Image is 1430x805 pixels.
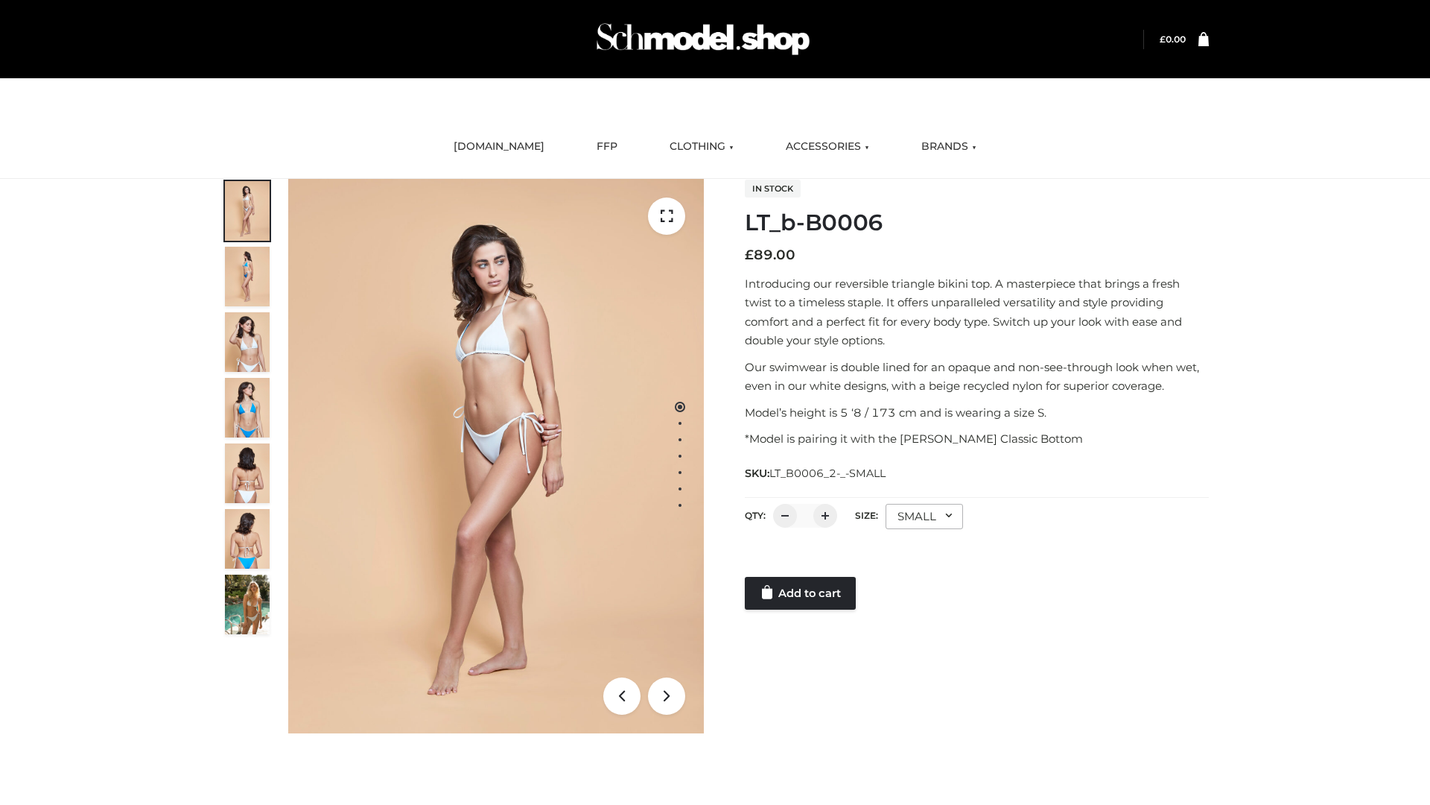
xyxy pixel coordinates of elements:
[442,130,556,163] a: [DOMAIN_NAME]
[745,358,1209,396] p: Our swimwear is double lined for an opaque and non-see-through look when wet, even in our white d...
[225,575,270,634] img: Arieltop_CloudNine_AzureSky2.jpg
[225,443,270,503] img: ArielClassicBikiniTop_CloudNine_AzureSky_OW114ECO_7-scaled.jpg
[886,504,963,529] div: SMALL
[745,180,801,198] span: In stock
[225,247,270,306] img: ArielClassicBikiniTop_CloudNine_AzureSky_OW114ECO_2-scaled.jpg
[745,247,754,263] span: £
[769,467,886,480] span: LT_B0006_2-_-SMALL
[225,312,270,372] img: ArielClassicBikiniTop_CloudNine_AzureSky_OW114ECO_3-scaled.jpg
[1160,34,1186,45] a: £0.00
[288,179,704,733] img: ArielClassicBikiniTop_CloudNine_AzureSky_OW114ECO_1
[745,209,1209,236] h1: LT_b-B0006
[855,510,878,521] label: Size:
[1160,34,1166,45] span: £
[910,130,988,163] a: BRANDS
[745,247,795,263] bdi: 89.00
[745,510,766,521] label: QTY:
[1160,34,1186,45] bdi: 0.00
[225,181,270,241] img: ArielClassicBikiniTop_CloudNine_AzureSky_OW114ECO_1-scaled.jpg
[745,403,1209,423] p: Model’s height is 5 ‘8 / 173 cm and is wearing a size S.
[775,130,880,163] a: ACCESSORIES
[591,10,815,69] img: Schmodel Admin 964
[745,274,1209,350] p: Introducing our reversible triangle bikini top. A masterpiece that brings a fresh twist to a time...
[225,509,270,569] img: ArielClassicBikiniTop_CloudNine_AzureSky_OW114ECO_8-scaled.jpg
[585,130,629,163] a: FFP
[745,464,887,482] span: SKU:
[745,577,856,610] a: Add to cart
[658,130,745,163] a: CLOTHING
[225,378,270,438] img: ArielClassicBikiniTop_CloudNine_AzureSky_OW114ECO_4-scaled.jpg
[745,429,1209,449] p: *Model is pairing it with the [PERSON_NAME] Classic Bottom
